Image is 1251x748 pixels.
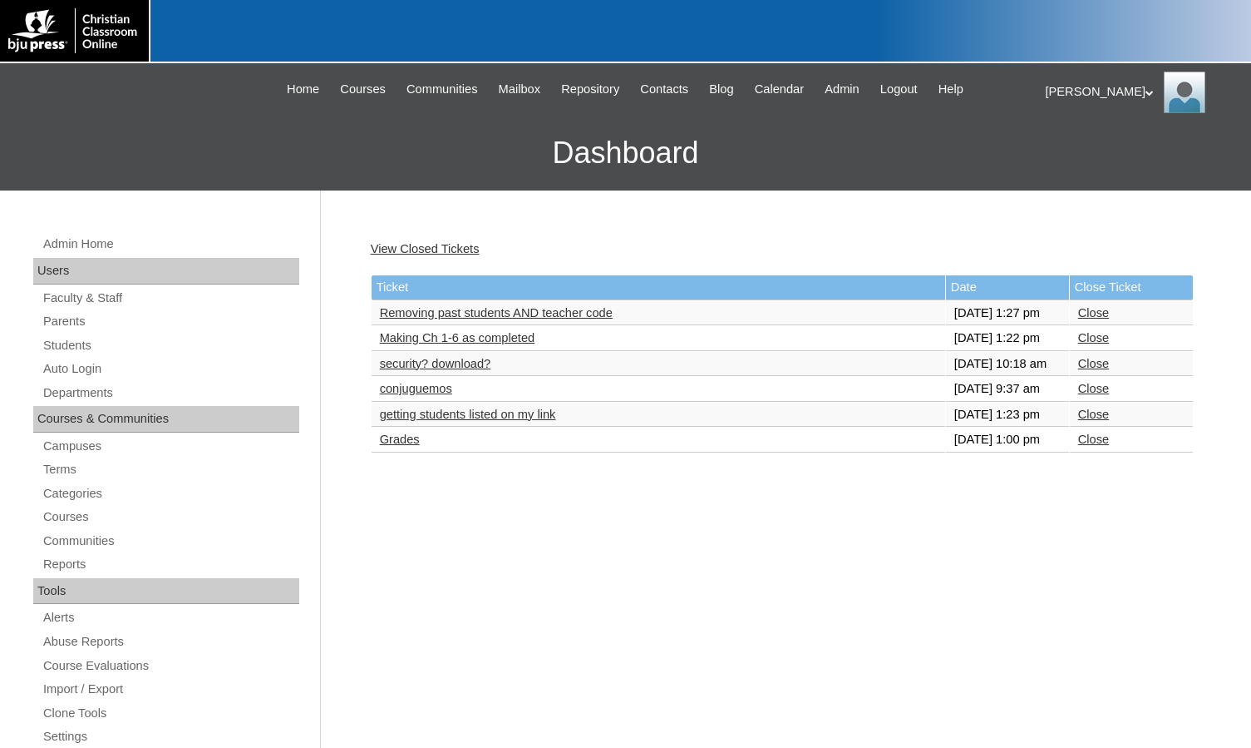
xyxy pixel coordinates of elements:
[278,80,328,99] a: Home
[42,726,299,747] a: Settings
[701,80,741,99] a: Blog
[640,80,688,99] span: Contacts
[42,311,299,332] a: Parents
[42,531,299,552] a: Communities
[946,301,1069,326] td: [DATE] 1:27 pm
[42,679,299,700] a: Import / Export
[42,383,299,404] a: Departments
[287,80,319,99] span: Home
[33,406,299,433] div: Courses & Communities
[1078,408,1109,421] a: Close
[42,607,299,628] a: Alerts
[946,275,1069,300] td: Date
[946,403,1069,428] td: [DATE] 1:23 pm
[33,258,299,285] div: Users
[42,554,299,575] a: Reports
[380,306,613,320] a: Removing past students AND teacher code
[1164,72,1205,113] img: Melanie Sevilla
[930,80,972,99] a: Help
[1078,433,1109,446] a: Close
[340,80,386,99] span: Courses
[380,382,452,395] a: conjuguemos
[42,459,299,480] a: Terms
[1078,331,1109,344] a: Close
[42,436,299,457] a: Campuses
[33,578,299,605] div: Tools
[42,335,299,356] a: Students
[946,377,1069,402] td: [DATE] 9:37 am
[332,80,394,99] a: Courses
[746,80,812,99] a: Calendar
[380,408,556,421] a: getting students listed on my link
[380,357,491,370] a: security? download?
[755,80,804,99] span: Calendar
[372,275,945,300] td: Ticket
[880,80,918,99] span: Logout
[825,80,859,99] span: Admin
[938,80,963,99] span: Help
[499,80,541,99] span: Mailbox
[42,656,299,676] a: Course Evaluations
[398,80,486,99] a: Communities
[946,352,1069,377] td: [DATE] 10:18 am
[1070,275,1193,300] td: Close Ticket
[1078,306,1109,320] a: Close
[553,80,628,99] a: Repository
[946,428,1069,453] td: [DATE] 1:00 pm
[709,80,733,99] span: Blog
[42,483,299,504] a: Categories
[872,80,926,99] a: Logout
[816,80,868,99] a: Admin
[8,8,140,53] img: logo-white.png
[42,632,299,652] a: Abuse Reports
[42,359,299,379] a: Auto Login
[380,433,420,446] a: Grades
[42,703,299,724] a: Clone Tools
[8,116,1243,191] h3: Dashboard
[1078,357,1109,370] a: Close
[490,80,549,99] a: Mailbox
[42,507,299,528] a: Courses
[371,242,480,255] a: View Closed Tickets
[561,80,619,99] span: Repository
[380,331,535,344] a: Making Ch 1-6 as completed
[42,288,299,309] a: Faculty & Staff
[406,80,478,99] span: Communities
[946,326,1069,351] td: [DATE] 1:22 pm
[1046,72,1235,113] div: [PERSON_NAME]
[1078,382,1109,395] a: Close
[632,80,697,99] a: Contacts
[42,234,299,255] a: Admin Home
